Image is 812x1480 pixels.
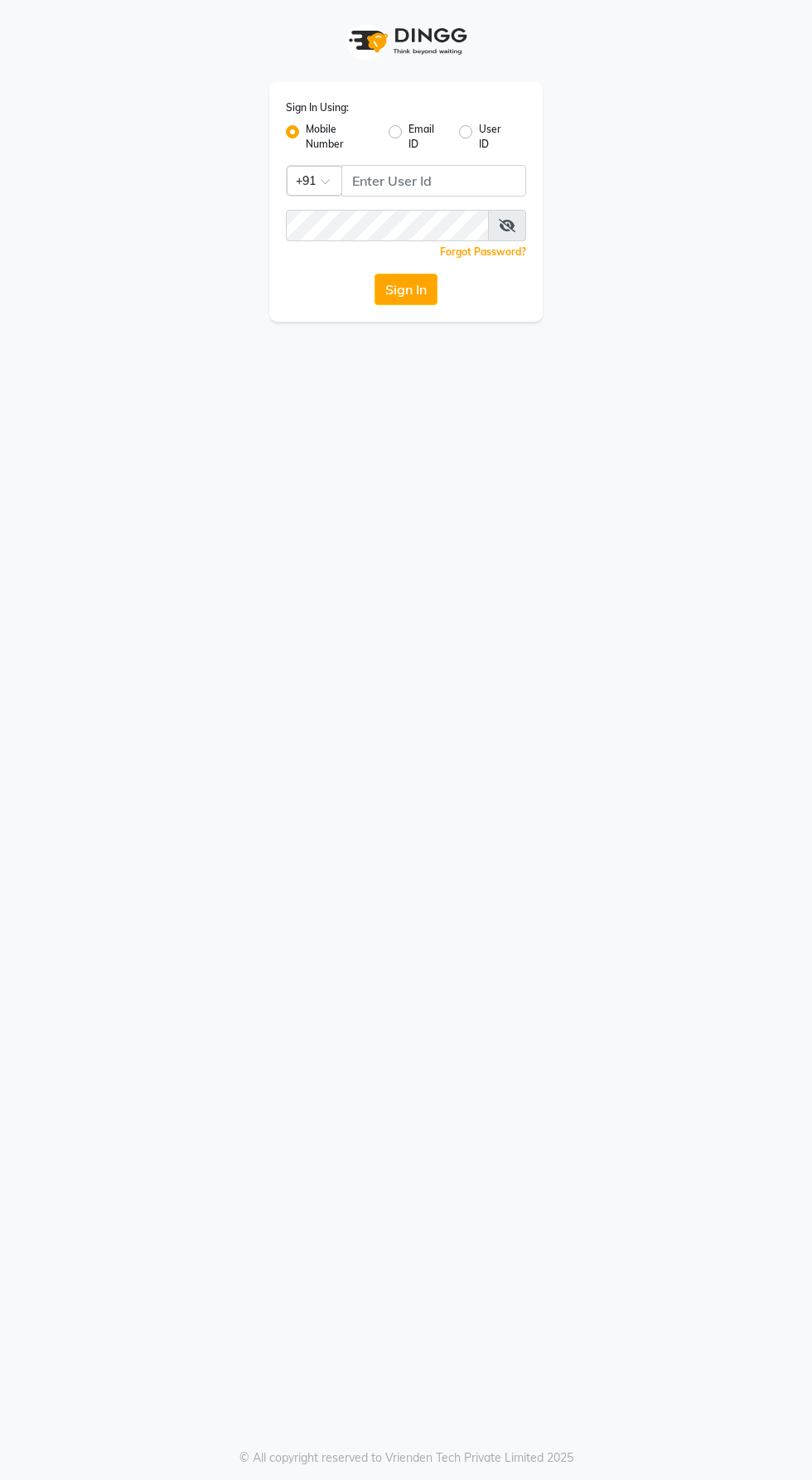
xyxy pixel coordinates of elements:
input: Username [341,165,526,197]
label: Sign In Using: [286,100,349,115]
label: Mobile Number [306,122,375,152]
input: Username [286,210,489,241]
label: User ID [479,122,513,152]
img: logo1.svg [340,17,472,66]
button: Sign In [375,274,437,305]
label: Email ID [408,122,446,152]
a: Forgot Password? [440,245,526,258]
